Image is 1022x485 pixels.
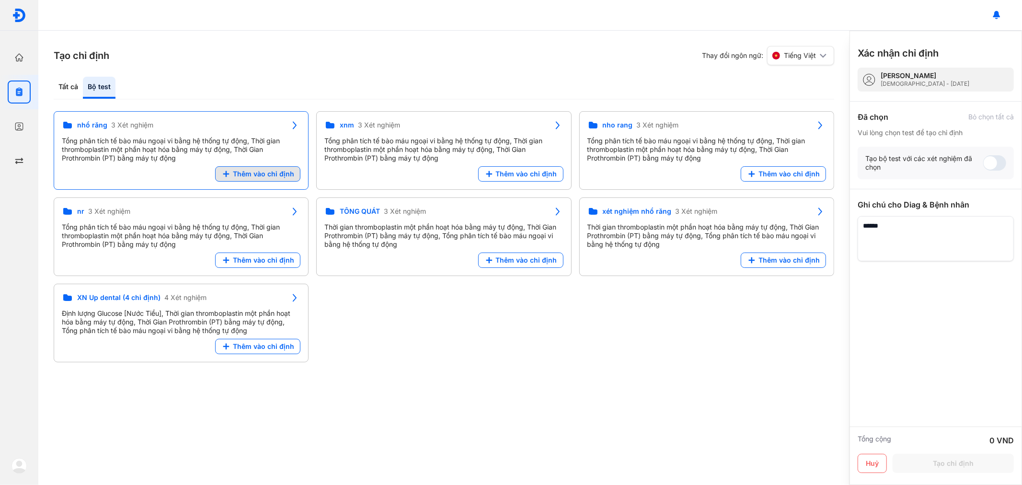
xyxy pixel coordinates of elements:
button: Thêm vào chỉ định [478,166,563,182]
div: Thời gian thromboplastin một phần hoạt hóa bằng máy tự động, Thời Gian Prothrombin (PT) bằng máy ... [324,223,563,249]
span: nr [77,207,84,216]
div: 0 VND [989,435,1014,446]
div: Vui lòng chọn test để tạo chỉ định [858,128,1014,137]
span: Thêm vào chỉ định [233,170,294,178]
button: Thêm vào chỉ định [478,253,563,268]
span: XN Up dental (4 chỉ định) [77,293,161,302]
span: 3 Xét nghiệm [88,207,130,216]
span: 3 Xét nghiệm [676,207,718,216]
span: xét nghiệm nhổ răng [603,207,672,216]
h3: Xác nhận chỉ định [858,46,939,60]
div: Tất cả [54,77,83,99]
div: Tổng phân tích tế bào máu ngoại vi bằng hệ thống tự động, Thời gian thromboplastin một phần hoạt ... [62,137,300,162]
button: Thêm vào chỉ định [741,166,826,182]
h3: Tạo chỉ định [54,49,109,62]
div: Tổng cộng [858,435,891,446]
span: Thêm vào chỉ định [233,256,294,265]
button: Thêm vào chỉ định [215,339,300,354]
img: logo [12,8,26,23]
div: [DEMOGRAPHIC_DATA] - [DATE] [881,80,969,88]
span: 3 Xét nghiệm [384,207,426,216]
div: Bỏ chọn tất cả [968,113,1014,121]
button: Thêm vào chỉ định [741,253,826,268]
div: Tổng phân tích tế bào máu ngoại vi bằng hệ thống tự động, Thời gian thromboplastin một phần hoạt ... [62,223,300,249]
div: Bộ test [83,77,115,99]
span: 4 Xét nghiệm [164,293,207,302]
span: TỔNG QUÁT [340,207,380,216]
span: Thêm vào chỉ định [496,256,557,265]
img: logo [11,458,27,473]
span: nhổ răng [77,121,107,129]
span: Thêm vào chỉ định [758,170,820,178]
span: Thêm vào chỉ định [496,170,557,178]
div: Đã chọn [858,111,888,123]
div: Thời gian thromboplastin một phần hoạt hóa bằng máy tự động, Thời Gian Prothrombin (PT) bằng máy ... [587,223,826,249]
div: [PERSON_NAME] [881,71,969,80]
span: Thêm vào chỉ định [233,342,294,351]
span: Thêm vào chỉ định [758,256,820,265]
button: Thêm vào chỉ định [215,253,300,268]
span: 3 Xét nghiệm [358,121,400,129]
span: nho rang [603,121,633,129]
button: Thêm vào chỉ định [215,166,300,182]
span: Tiếng Việt [784,51,816,60]
button: Huỷ [858,454,887,473]
span: xnm [340,121,354,129]
div: Ghi chú cho Diag & Bệnh nhân [858,199,1014,210]
div: Thay đổi ngôn ngữ: [702,46,834,65]
div: Tổng phân tích tế bào máu ngoại vi bằng hệ thống tự động, Thời gian thromboplastin một phần hoạt ... [587,137,826,162]
div: Tổng phân tích tế bào máu ngoại vi bằng hệ thống tự động, Thời gian thromboplastin một phần hoạt ... [324,137,563,162]
button: Tạo chỉ định [893,454,1014,473]
span: 3 Xét nghiệm [637,121,679,129]
div: Định lượng Glucose [Nước Tiểu], Thời gian thromboplastin một phần hoạt hóa bằng máy tự động, Thời... [62,309,300,335]
span: 3 Xét nghiệm [111,121,153,129]
div: Tạo bộ test với các xét nghiệm đã chọn [865,154,983,172]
